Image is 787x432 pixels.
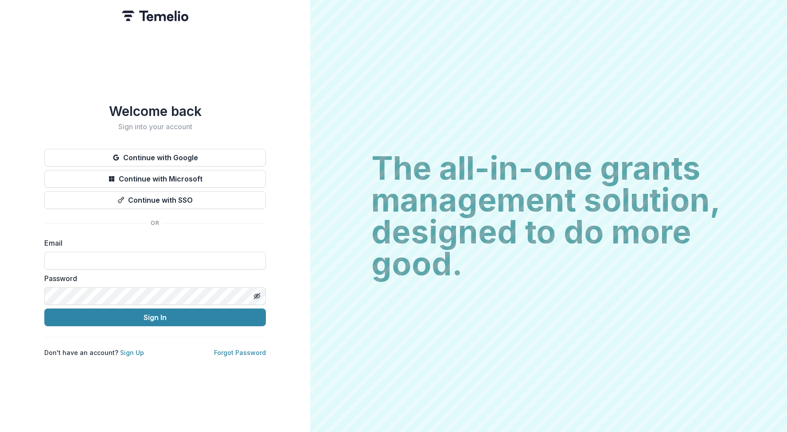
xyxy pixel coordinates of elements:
[120,349,144,356] a: Sign Up
[44,103,266,119] h1: Welcome back
[44,309,266,326] button: Sign In
[214,349,266,356] a: Forgot Password
[44,238,261,248] label: Email
[44,273,261,284] label: Password
[44,123,266,131] h2: Sign into your account
[44,348,144,357] p: Don't have an account?
[122,11,188,21] img: Temelio
[44,149,266,166] button: Continue with Google
[44,191,266,209] button: Continue with SSO
[44,170,266,188] button: Continue with Microsoft
[250,289,264,303] button: Toggle password visibility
